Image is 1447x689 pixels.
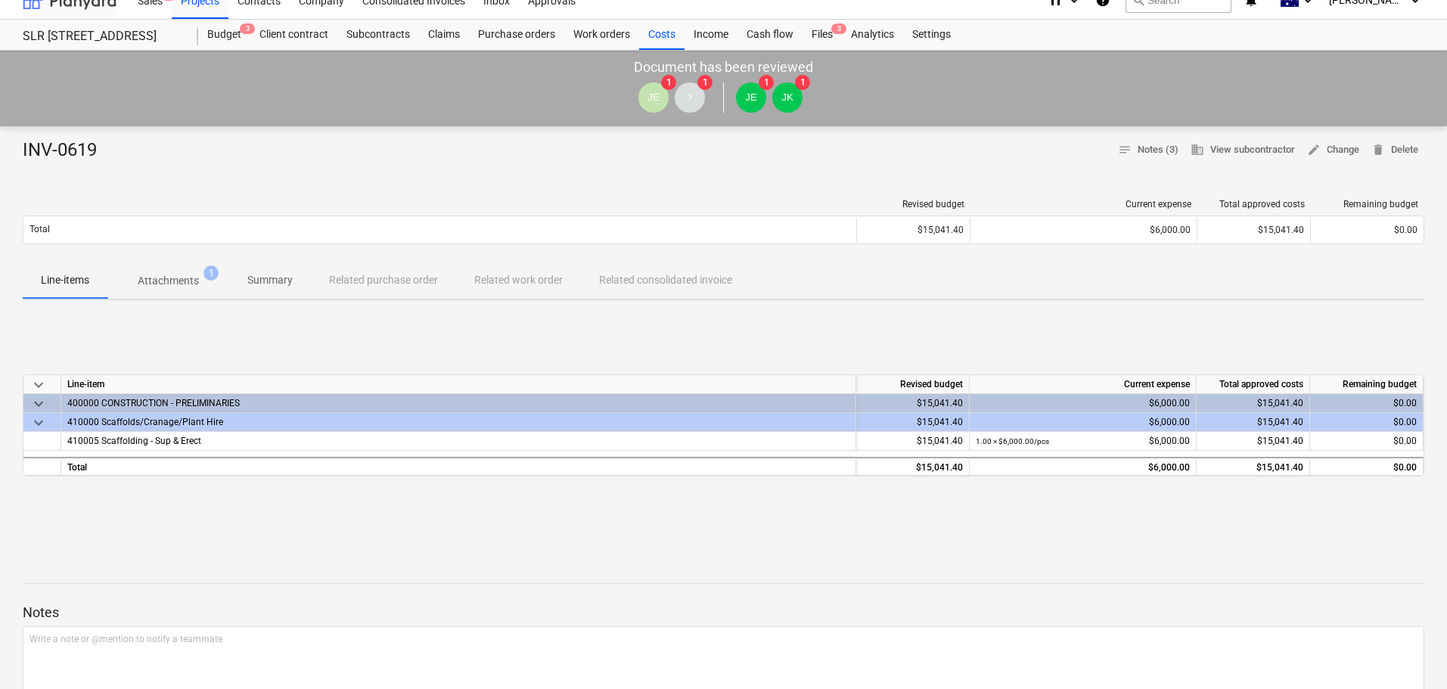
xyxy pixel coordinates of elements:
a: Settings [903,20,960,50]
span: 1 [759,75,774,90]
a: Claims [419,20,469,50]
div: 410000 Scaffolds/Cranage/Plant Hire [67,413,849,431]
div: $15,041.40 [856,457,970,476]
span: Change [1307,141,1359,159]
span: $15,041.40 [1257,436,1303,446]
span: keyboard_arrow_down [29,395,48,413]
a: Purchase orders [469,20,564,50]
span: $0.00 [1394,225,1418,235]
span: delete [1371,143,1385,157]
button: Change [1301,138,1365,162]
div: John Keane [772,82,803,113]
span: $0.00 [1393,436,1417,446]
div: Jason Escobar [736,82,766,113]
div: 400000 CONSTRUCTION - PRELIMINARIES [67,394,849,412]
div: $15,041.40 [856,432,970,451]
span: Notes (3) [1118,141,1178,159]
p: Total [29,223,50,236]
p: Document has been reviewed [634,58,813,76]
span: ? [687,92,692,103]
span: business [1191,143,1204,157]
div: $15,041.40 [1197,218,1310,242]
span: 410005 Scaffolding - Sup & Erect [67,436,201,446]
div: $6,000.00 [976,394,1190,413]
a: Client contract [250,20,337,50]
span: 1 [795,75,810,90]
div: $6,000.00 [976,432,1190,451]
div: Total approved costs [1197,375,1310,394]
div: Files [803,20,842,50]
span: keyboard_arrow_down [29,414,48,432]
p: Summary [247,272,293,288]
div: Total [61,457,856,476]
div: $6,000.00 [976,458,1190,477]
div: Revised budget [863,199,964,209]
button: View subcontractor [1185,138,1301,162]
div: $15,041.40 [1197,394,1310,413]
div: Revised budget [856,375,970,394]
div: SLR [STREET_ADDRESS] [23,29,180,45]
span: notes [1118,143,1132,157]
div: $15,041.40 [1197,413,1310,432]
div: Remaining budget [1317,199,1418,209]
span: 3 [831,23,846,34]
span: 3 [240,23,255,34]
a: Analytics [842,20,903,50]
span: JE [745,92,757,103]
span: edit [1307,143,1321,157]
button: Delete [1365,138,1424,162]
div: $0.00 [1310,457,1424,476]
div: $15,041.40 [856,394,970,413]
a: Income [685,20,737,50]
a: Files3 [803,20,842,50]
span: Delete [1371,141,1418,159]
p: Notes [23,604,1424,622]
span: 1 [697,75,713,90]
button: Notes (3) [1112,138,1185,162]
small: 1.00 × $6,000.00 / pcs [976,437,1049,445]
span: View subcontractor [1191,141,1295,159]
div: $0.00 [1310,413,1424,432]
div: $0.00 [1310,394,1424,413]
div: $15,041.40 [856,218,970,242]
a: Work orders [564,20,639,50]
div: Remaining budget [1310,375,1424,394]
span: 1 [661,75,676,90]
div: Current expense [970,375,1197,394]
a: Costs [639,20,685,50]
div: Jason Escobar [638,82,669,113]
div: Current expense [977,199,1191,209]
div: Total approved costs [1203,199,1305,209]
div: ? [675,82,705,113]
div: $15,041.40 [856,413,970,432]
span: 1 [203,265,219,281]
a: Budget3 [198,20,250,50]
div: Line-item [61,375,856,394]
span: JK [781,92,793,103]
p: Attachments [138,273,199,289]
a: Subcontracts [337,20,419,50]
span: keyboard_arrow_down [29,376,48,394]
div: $6,000.00 [977,225,1191,235]
a: Cash flow [737,20,803,50]
div: INV-0619 [23,138,109,163]
p: Line-items [41,272,89,288]
div: $6,000.00 [976,413,1190,432]
div: $15,041.40 [1197,457,1310,476]
span: JE [647,92,660,103]
div: Budget [198,20,250,50]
